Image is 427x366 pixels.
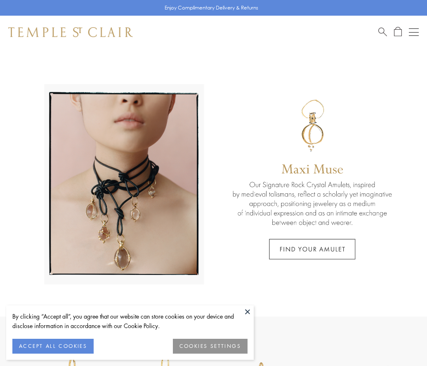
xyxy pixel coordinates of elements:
p: Enjoy Complimentary Delivery & Returns [165,4,258,12]
button: Open navigation [409,27,419,37]
a: Open Shopping Bag [394,27,402,37]
button: COOKIES SETTINGS [173,339,248,354]
a: Search [378,27,387,37]
button: ACCEPT ALL COOKIES [12,339,94,354]
div: By clicking “Accept all”, you agree that our website can store cookies on your device and disclos... [12,312,248,331]
img: Temple St. Clair [8,27,133,37]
